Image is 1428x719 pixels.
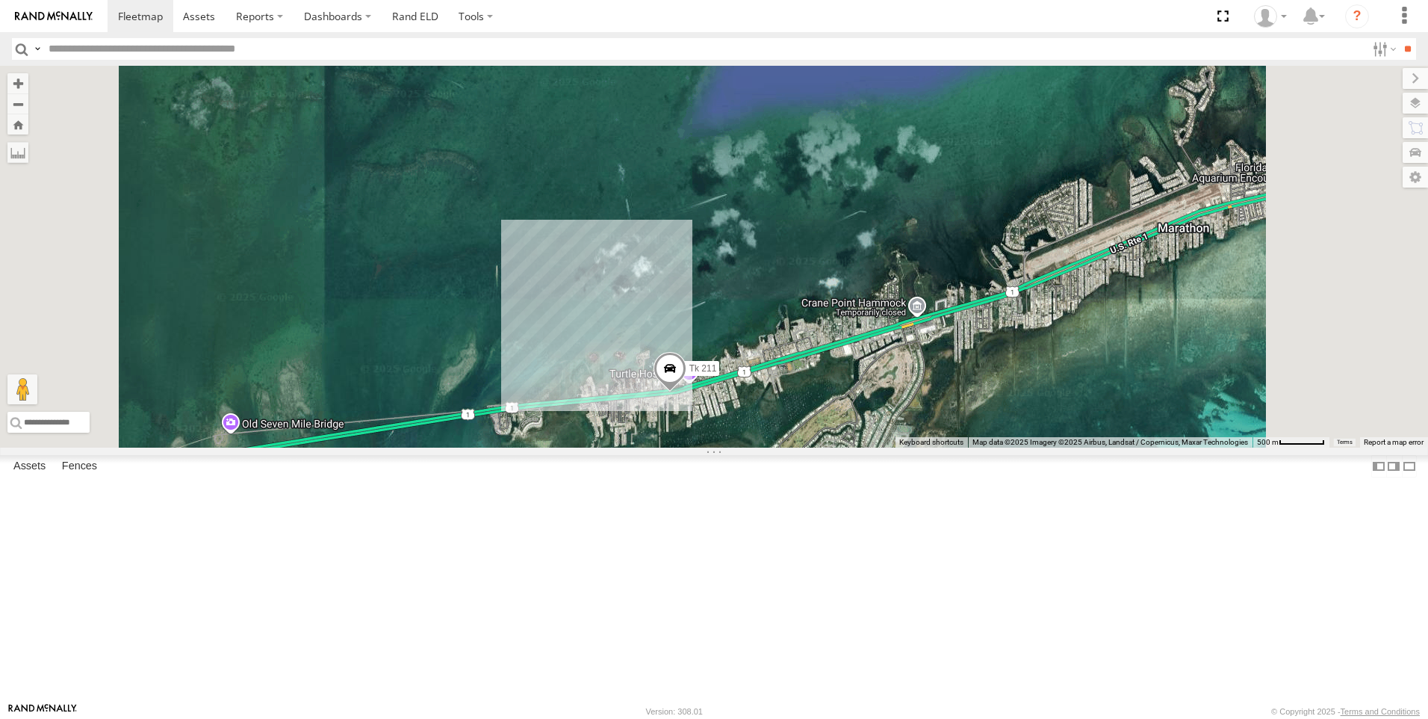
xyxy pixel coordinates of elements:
span: Tk 211 [689,363,717,374]
label: Search Filter Options [1367,38,1399,60]
label: Hide Summary Table [1402,455,1417,477]
div: © Copyright 2025 - [1271,707,1420,716]
button: Zoom out [7,93,28,114]
span: 500 m [1257,438,1279,446]
i: ? [1345,4,1369,28]
button: Zoom in [7,73,28,93]
label: Assets [6,456,53,477]
button: Keyboard shortcuts [899,437,963,448]
label: Search Query [31,38,43,60]
img: rand-logo.svg [15,11,93,22]
label: Dock Summary Table to the Left [1371,455,1386,477]
a: Report a map error [1364,438,1424,446]
a: Terms and Conditions [1341,707,1420,716]
label: Measure [7,142,28,163]
button: Zoom Home [7,114,28,135]
div: Version: 308.01 [646,707,703,716]
button: Map Scale: 500 m per 58 pixels [1252,437,1329,448]
button: Drag Pegman onto the map to open Street View [7,374,37,404]
div: Sean Tobin [1249,5,1292,28]
label: Dock Summary Table to the Right [1386,455,1401,477]
label: Fences [55,456,105,477]
a: Visit our Website [8,704,77,719]
a: Terms (opens in new tab) [1337,439,1353,445]
span: Map data ©2025 Imagery ©2025 Airbus, Landsat / Copernicus, Maxar Technologies [972,438,1248,446]
label: Map Settings [1403,167,1428,188]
